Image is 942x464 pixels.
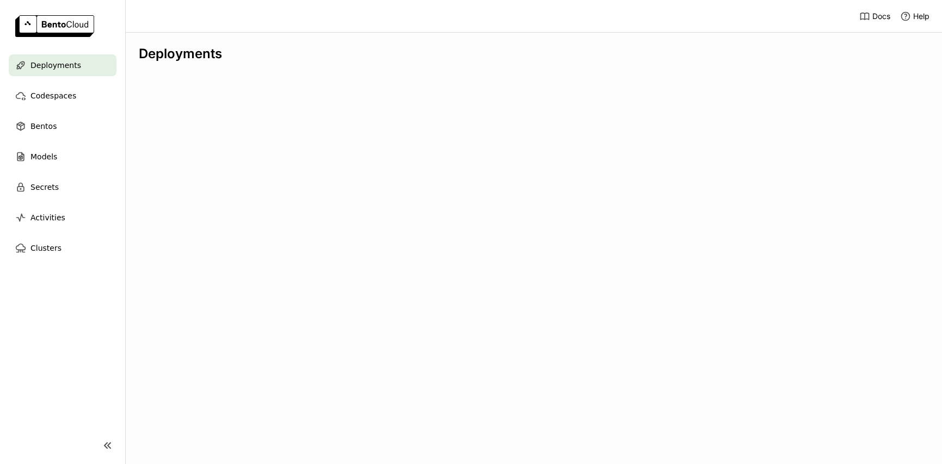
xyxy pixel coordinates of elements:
a: Clusters [9,237,116,259]
span: Help [913,11,929,21]
span: Activities [30,211,65,224]
a: Models [9,146,116,168]
span: Secrets [30,181,59,194]
a: Secrets [9,176,116,198]
a: Bentos [9,115,116,137]
div: Deployments [139,46,929,62]
span: Deployments [30,59,81,72]
span: Codespaces [30,89,76,102]
span: Models [30,150,57,163]
span: Bentos [30,120,57,133]
a: Docs [859,11,890,22]
div: Help [900,11,929,22]
span: Docs [872,11,890,21]
img: logo [15,15,94,37]
a: Activities [9,207,116,228]
span: Clusters [30,242,61,255]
